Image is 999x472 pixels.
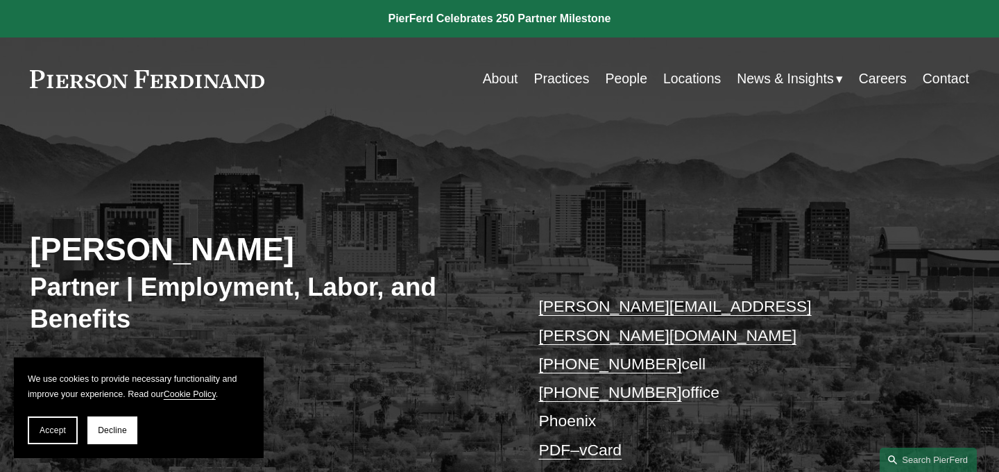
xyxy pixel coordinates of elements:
[538,297,811,344] a: [PERSON_NAME][EMAIL_ADDRESS][PERSON_NAME][DOMAIN_NAME]
[923,65,969,92] a: Contact
[30,271,499,335] h3: Partner | Employment, Labor, and Benefits
[87,416,137,444] button: Decline
[533,65,589,92] a: Practices
[28,371,250,403] p: We use cookies to provide necessary functionality and improve your experience. Read our .
[538,355,681,373] a: [PHONE_NUMBER]
[579,441,622,459] a: vCard
[737,65,842,92] a: folder dropdown
[30,231,499,269] h2: [PERSON_NAME]
[538,383,681,401] a: [PHONE_NUMBER]
[859,65,907,92] a: Careers
[737,67,833,91] span: News & Insights
[98,425,127,435] span: Decline
[28,416,78,444] button: Accept
[605,65,647,92] a: People
[663,65,721,92] a: Locations
[538,441,570,459] a: PDF
[14,357,264,458] section: Cookie banner
[483,65,518,92] a: About
[880,448,977,472] a: Search this site
[40,425,66,435] span: Accept
[538,292,930,464] p: cell office Phoenix –
[164,389,216,399] a: Cookie Policy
